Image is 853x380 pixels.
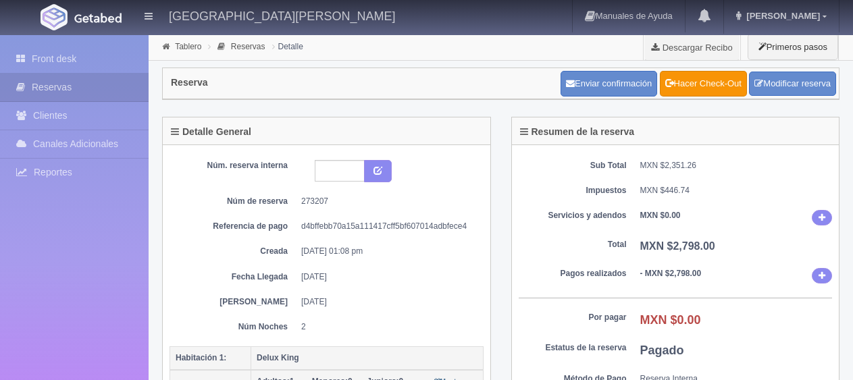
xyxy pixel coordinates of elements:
[561,71,657,97] button: Enviar confirmación
[301,296,473,308] dd: [DATE]
[640,160,833,171] dd: MXN $2,351.26
[519,185,627,196] dt: Impuestos
[301,246,473,257] dd: [DATE] 01:08 pm
[74,13,122,23] img: Getabed
[180,246,288,257] dt: Creada
[640,313,701,327] b: MXN $0.00
[519,160,627,171] dt: Sub Total
[180,221,288,232] dt: Referencia de pago
[640,240,715,252] b: MXN $2,798.00
[519,239,627,250] dt: Total
[251,346,484,370] th: Delux King
[180,321,288,333] dt: Núm Noches
[180,271,288,283] dt: Fecha Llegada
[748,34,838,60] button: Primeros pasos
[660,71,747,97] a: Hacer Check-Out
[644,34,740,61] a: Descargar Recibo
[301,321,473,333] dd: 2
[301,271,473,283] dd: [DATE]
[180,196,288,207] dt: Núm de reserva
[749,72,836,97] a: Modificar reserva
[175,42,201,51] a: Tablero
[176,353,226,362] b: Habitación 1:
[743,11,820,21] span: [PERSON_NAME]
[640,269,702,278] b: - MXN $2,798.00
[180,160,288,171] dt: Núm. reserva interna
[640,185,833,196] dd: MXN $446.74
[519,210,627,221] dt: Servicios y adendos
[519,312,627,323] dt: Por pagar
[519,268,627,279] dt: Pagos realizados
[171,78,208,88] h4: Reserva
[519,342,627,354] dt: Estatus de la reserva
[180,296,288,308] dt: [PERSON_NAME]
[231,42,265,51] a: Reservas
[169,7,395,24] h4: [GEOGRAPHIC_DATA][PERSON_NAME]
[640,344,684,357] b: Pagado
[520,127,635,137] h4: Resumen de la reserva
[171,127,251,137] h4: Detalle General
[41,4,68,30] img: Getabed
[269,40,307,53] li: Detalle
[640,211,681,220] b: MXN $0.00
[301,196,473,207] dd: 273207
[301,221,473,232] dd: d4bffebb70a15a111417cff5bf607014adbfece4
